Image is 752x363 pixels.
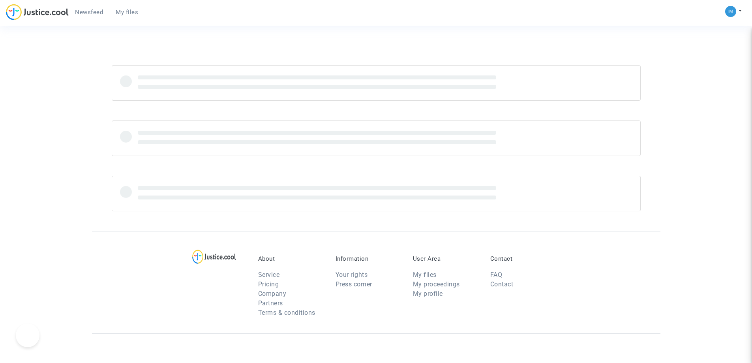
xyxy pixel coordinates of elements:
p: Contact [490,255,556,262]
a: My files [109,6,144,18]
a: Your rights [336,271,368,278]
a: My files [413,271,437,278]
a: Terms & conditions [258,309,315,316]
a: Partners [258,299,283,307]
a: Company [258,290,287,297]
span: My files [116,9,138,16]
a: Pricing [258,280,279,288]
a: My profile [413,290,443,297]
iframe: Toggle Customer Support [16,324,39,347]
span: Newsfeed [75,9,103,16]
p: About [258,255,324,262]
img: a105443982b9e25553e3eed4c9f672e7 [725,6,736,17]
img: logo-lg.svg [192,250,236,264]
a: Contact [490,280,514,288]
a: Newsfeed [69,6,109,18]
img: jc-logo.svg [6,4,69,20]
a: Press corner [336,280,372,288]
p: User Area [413,255,478,262]
p: Information [336,255,401,262]
a: My proceedings [413,280,460,288]
a: FAQ [490,271,503,278]
a: Service [258,271,280,278]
